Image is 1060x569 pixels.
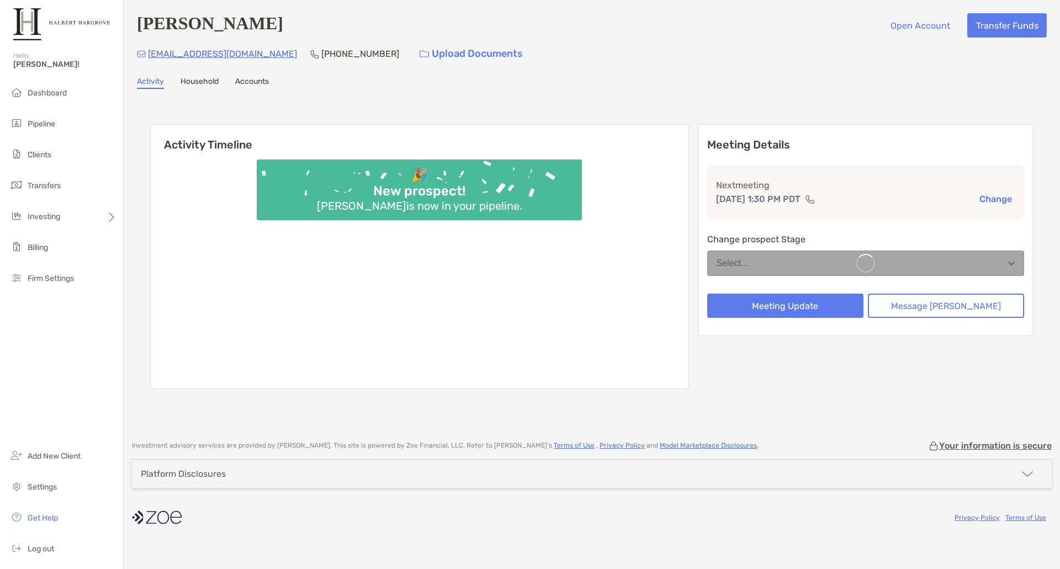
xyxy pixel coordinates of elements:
img: company logo [132,505,182,530]
img: add_new_client icon [10,449,23,462]
p: Investment advisory services are provided by [PERSON_NAME] . This site is powered by Zoe Financia... [132,442,759,450]
div: 🎉 [407,167,432,183]
img: investing icon [10,209,23,222]
img: Zoe Logo [13,4,110,44]
button: Change [976,193,1015,205]
span: Log out [28,544,54,554]
span: Dashboard [28,88,67,98]
p: [EMAIL_ADDRESS][DOMAIN_NAME] [148,47,297,61]
span: Transfers [28,181,61,190]
a: Household [181,77,219,89]
span: Billing [28,243,48,252]
span: Investing [28,212,60,221]
img: pipeline icon [10,116,23,130]
div: Platform Disclosures [141,469,226,479]
img: settings icon [10,480,23,493]
p: [PHONE_NUMBER] [321,47,399,61]
p: Change prospect Stage [707,232,1024,246]
button: Open Account [882,13,958,38]
h6: Activity Timeline [151,125,688,151]
h4: [PERSON_NAME] [137,13,283,38]
p: Meeting Details [707,138,1024,152]
img: button icon [420,50,429,58]
button: Message [PERSON_NAME] [868,294,1024,318]
p: Your information is secure [939,440,1052,451]
p: Next meeting [716,178,1015,192]
a: Accounts [235,77,269,89]
img: dashboard icon [10,86,23,99]
img: clients icon [10,147,23,161]
span: [PERSON_NAME]! [13,60,116,69]
img: firm-settings icon [10,271,23,284]
img: get-help icon [10,510,23,524]
p: [DATE] 1:30 PM PDT [716,192,801,206]
button: Meeting Update [707,294,863,318]
a: Activity [137,77,164,89]
img: logout icon [10,541,23,555]
a: Terms of Use [1005,514,1046,522]
span: Settings [28,482,57,492]
a: Privacy Policy [955,514,1000,522]
img: Phone Icon [310,50,319,59]
a: Terms of Use [554,442,595,449]
a: Upload Documents [412,42,530,66]
span: Firm Settings [28,274,74,283]
span: Add New Client [28,451,81,461]
img: Email Icon [137,51,146,57]
a: Privacy Policy [600,442,645,449]
img: communication type [805,195,815,204]
img: billing icon [10,240,23,253]
span: Clients [28,150,51,159]
div: New prospect! [369,183,470,199]
img: transfers icon [10,178,23,192]
span: Get Help [28,513,58,523]
div: [PERSON_NAME] is now in your pipeline. [312,199,527,212]
span: Pipeline [28,119,55,129]
button: Transfer Funds [967,13,1047,38]
a: Model Marketplace Disclosures [660,442,757,449]
img: icon arrow [1021,467,1034,481]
